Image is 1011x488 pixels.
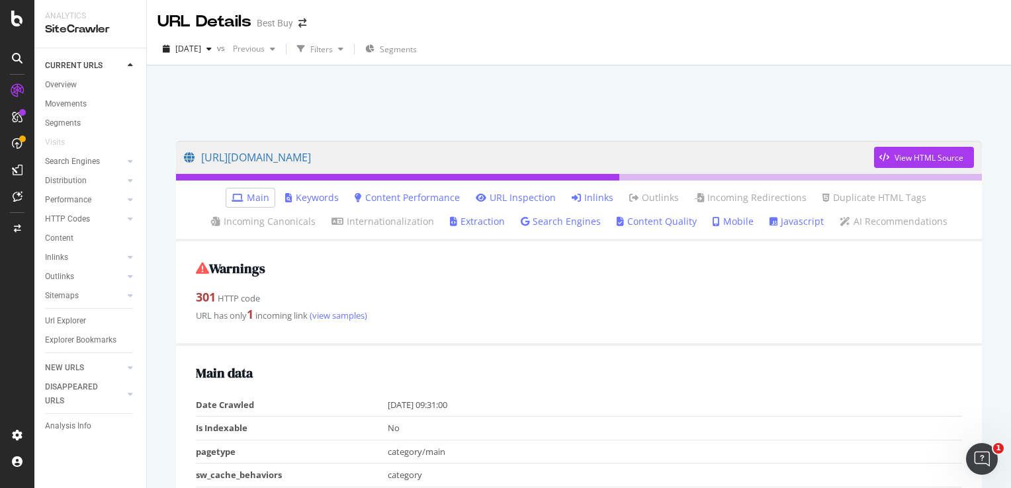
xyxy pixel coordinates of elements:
div: HTTP code [196,289,962,306]
button: Segments [360,38,422,60]
a: [URL][DOMAIN_NAME] [184,141,874,174]
a: Content Quality [617,215,697,228]
a: Overview [45,78,137,92]
a: URL Inspection [476,191,556,204]
div: arrow-right-arrow-left [298,19,306,28]
a: HTTP Codes [45,212,124,226]
td: category [388,464,963,487]
div: Url Explorer [45,314,86,328]
a: Search Engines [521,215,601,228]
a: Movements [45,97,137,111]
div: DISAPPEARED URLS [45,380,112,408]
a: Main [232,191,269,204]
div: Inlinks [45,251,68,264]
a: Content Performance [355,191,460,204]
a: Distribution [45,174,124,188]
div: SiteCrawler [45,22,136,37]
strong: 301 [196,289,216,305]
div: View HTML Source [895,152,963,163]
div: Explorer Bookmarks [45,333,116,347]
a: Incoming Canonicals [211,215,316,228]
a: Javascript [769,215,824,228]
div: Segments [45,116,81,130]
td: Date Crawled [196,393,388,417]
div: Visits [45,136,65,149]
td: pagetype [196,440,388,464]
a: NEW URLS [45,361,124,375]
div: Overview [45,78,77,92]
div: Best Buy [257,17,293,30]
td: No [388,417,963,440]
div: CURRENT URLS [45,59,103,73]
a: Mobile [713,215,754,228]
a: Inlinks [572,191,613,204]
div: Content [45,231,73,245]
a: Keywords [285,191,339,204]
a: Search Engines [45,155,124,169]
a: AI Recommendations [840,215,947,228]
td: sw_cache_behaviors [196,464,388,487]
a: Performance [45,193,124,207]
div: Analytics [45,11,136,22]
a: Sitemaps [45,289,124,303]
span: 2025 Sep. 23rd [175,43,201,54]
a: (view samples) [308,309,367,321]
h2: Warnings [196,261,962,276]
button: Filters [292,38,349,60]
span: 1 [993,443,1004,454]
div: Movements [45,97,87,111]
a: DISAPPEARED URLS [45,380,124,408]
div: Outlinks [45,270,74,284]
div: Sitemaps [45,289,79,303]
div: HTTP Codes [45,212,90,226]
a: Internationalization [331,215,434,228]
div: Filters [310,44,333,55]
span: vs [217,42,228,54]
iframe: Intercom live chat [966,443,998,475]
button: Previous [228,38,281,60]
div: URL Details [157,11,251,33]
div: Analysis Info [45,419,91,433]
strong: 1 [247,306,253,322]
td: Is Indexable [196,417,388,440]
a: Analysis Info [45,419,137,433]
a: Content [45,231,137,245]
td: [DATE] 09:31:00 [388,393,963,417]
h2: Main data [196,366,962,380]
a: Explorer Bookmarks [45,333,137,347]
span: Previous [228,43,265,54]
div: NEW URLS [45,361,84,375]
td: category/main [388,440,963,464]
a: Duplicate HTML Tags [822,191,926,204]
a: Url Explorer [45,314,137,328]
div: URL has only incoming link [196,306,962,323]
a: Extraction [450,215,505,228]
div: Search Engines [45,155,100,169]
a: CURRENT URLS [45,59,124,73]
button: [DATE] [157,38,217,60]
a: Outlinks [629,191,679,204]
div: Performance [45,193,91,207]
a: Visits [45,136,78,149]
a: Segments [45,116,137,130]
div: Distribution [45,174,87,188]
button: View HTML Source [874,147,974,168]
a: Outlinks [45,270,124,284]
a: Incoming Redirections [695,191,807,204]
span: Segments [380,44,417,55]
a: Inlinks [45,251,124,264]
